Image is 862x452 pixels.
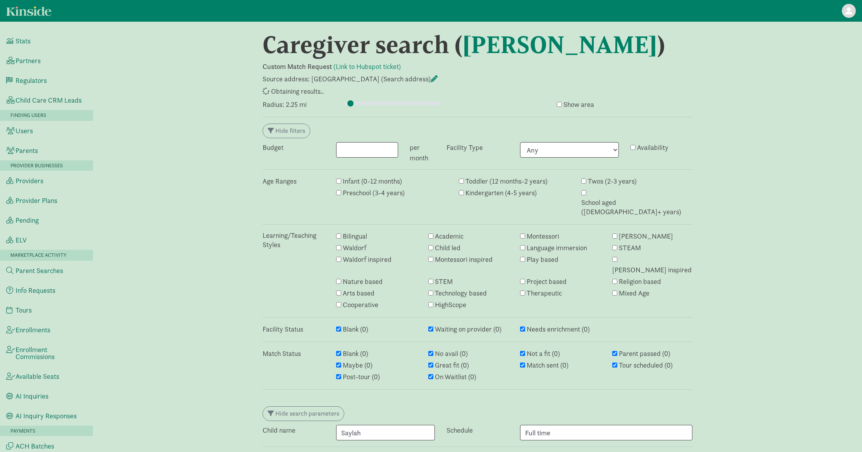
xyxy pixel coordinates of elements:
label: Project based [527,277,567,286]
label: Waldorf inspired [343,255,392,264]
span: Tours [15,307,32,314]
label: Kindergarten (4-5 years) [465,188,537,198]
label: Cooperative [343,300,378,309]
span: Parents [15,147,38,154]
span: Enrollments [15,327,50,333]
label: Radius: [263,100,284,109]
label: [PERSON_NAME] inspired [612,265,692,275]
label: Tour scheduled (0) [619,361,673,370]
label: Mixed Age [619,289,649,298]
label: Arts based [343,289,374,298]
label: Maybe (0) [343,361,373,370]
span: Marketplace Activity [10,252,67,258]
span: Provider Plans [15,197,57,204]
label: Facility Status [263,325,303,334]
label: Montessori inspired [435,255,493,264]
label: Blank (0) [343,325,368,334]
p: Source address: [GEOGRAPHIC_DATA] (Search address) [263,74,692,84]
label: On Waitlist (0) [435,372,476,382]
label: Budget [263,143,283,152]
span: Providers [15,177,43,184]
span: Parent Searches [15,267,63,274]
h1: Caregiver search ( ) [263,31,692,59]
label: STEM [435,277,453,286]
label: Language immersion [527,243,587,253]
span: Users [15,127,33,134]
span: AI Inquiries [15,393,48,400]
label: Montessori [527,232,559,241]
label: Preschool (3-4 years) [343,188,405,198]
span: Pending [15,217,39,224]
span: Hide search parameters [275,409,339,418]
label: Schedule [446,426,473,435]
span: Child Care CRM Leads [15,97,82,104]
label: Needs enrichment (0) [527,325,590,334]
label: Match sent (0) [527,361,568,370]
span: Regulators [15,77,47,84]
label: Child led [435,243,460,253]
label: Age Ranges [263,177,297,186]
span: Partners [15,57,41,64]
label: No avail (0) [435,349,468,358]
a: (Link to Hubspot ticket) [333,62,401,71]
span: ELV [15,237,27,244]
label: Blank (0) [343,349,368,358]
label: Religion based [619,277,661,286]
label: Waiting on provider (0) [435,325,501,334]
label: Great fit (0) [435,361,469,370]
label: Play based [527,255,558,264]
button: Hide filters [263,124,310,138]
label: Academic [435,232,464,241]
span: Hide filters [275,127,305,135]
span: Provider Businesses [10,162,63,169]
span: ACH Batches [15,443,54,450]
span: Enrollment Commissions [15,346,87,360]
span: 2.25 mi [286,100,307,109]
span: Finding Users [10,112,46,119]
label: [PERSON_NAME] [619,232,673,241]
label: Availability [637,143,668,152]
label: Twos (2-3 years) [588,177,637,186]
span: Stats [15,38,31,45]
span: Available Seats [15,373,59,380]
button: Hide search parameters [263,406,344,421]
label: STEAM [619,243,641,253]
label: Not a fit (0) [527,349,560,358]
label: HighScope [435,300,466,309]
label: Therapeutic [527,289,562,298]
label: Nature based [343,277,383,286]
a: [PERSON_NAME] [462,30,657,59]
label: Match Status [263,349,301,358]
b: Custom Match Request [263,62,332,71]
label: Facility Type [446,143,483,152]
label: Learning/Teaching Styles [263,231,325,249]
label: Technology based [435,289,487,298]
label: Waldorf [343,243,366,253]
span: Obtaining results.. [271,87,324,96]
label: Parent passed (0) [619,349,670,358]
label: Post-tour (0) [343,372,380,382]
span: AI Inquiry Responses [15,412,77,419]
div: per month [404,142,441,163]
label: Bilingual [343,232,367,241]
span: Payments [10,428,35,434]
label: Child name [263,426,295,435]
label: School aged ([DEMOGRAPHIC_DATA]+ years) [581,198,692,217]
label: Infant (0-12 months) [343,177,402,186]
label: Toddler (12 months-2 years) [465,177,548,186]
span: Info Requests [15,287,55,294]
label: Show area [563,100,594,109]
